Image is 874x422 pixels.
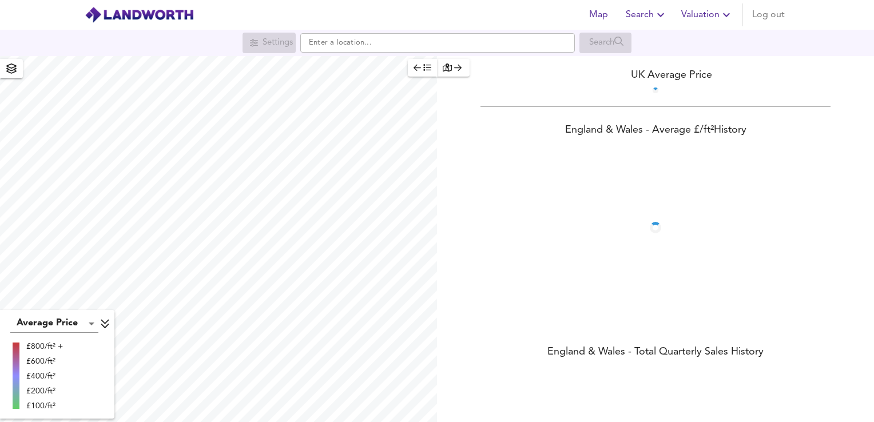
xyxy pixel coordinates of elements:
[752,7,785,23] span: Log out
[681,7,733,23] span: Valuation
[243,33,296,53] div: Search for a location first or explore the map
[26,341,63,352] div: £800/ft² +
[26,356,63,367] div: £600/ft²
[748,3,789,26] button: Log out
[621,3,672,26] button: Search
[26,385,63,397] div: £200/ft²
[26,400,63,412] div: £100/ft²
[437,345,874,361] div: England & Wales - Total Quarterly Sales History
[585,7,612,23] span: Map
[579,33,631,53] div: Search for a location first or explore the map
[26,371,63,382] div: £400/ft²
[580,3,617,26] button: Map
[437,67,874,83] div: UK Average Price
[85,6,194,23] img: logo
[677,3,738,26] button: Valuation
[626,7,668,23] span: Search
[437,123,874,139] div: England & Wales - Average £/ ft² History
[10,314,98,333] div: Average Price
[300,33,575,53] input: Enter a location...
